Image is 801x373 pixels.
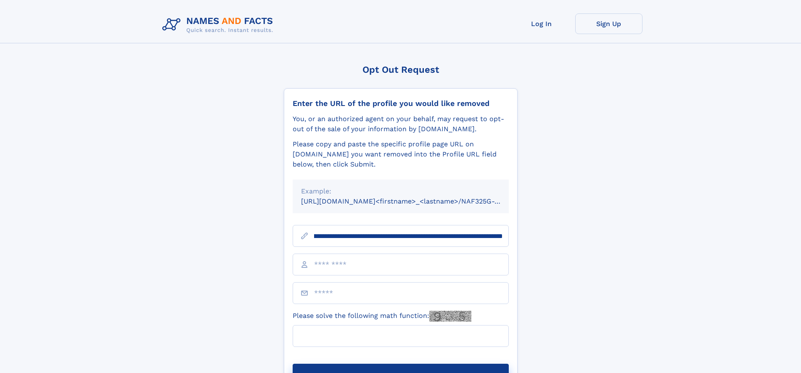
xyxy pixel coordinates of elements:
[575,13,642,34] a: Sign Up
[508,13,575,34] a: Log In
[301,186,500,196] div: Example:
[293,139,509,169] div: Please copy and paste the specific profile page URL on [DOMAIN_NAME] you want removed into the Pr...
[301,197,525,205] small: [URL][DOMAIN_NAME]<firstname>_<lastname>/NAF325G-xxxxxxxx
[284,64,518,75] div: Opt Out Request
[293,114,509,134] div: You, or an authorized agent on your behalf, may request to opt-out of the sale of your informatio...
[159,13,280,36] img: Logo Names and Facts
[293,311,471,322] label: Please solve the following math function:
[293,99,509,108] div: Enter the URL of the profile you would like removed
